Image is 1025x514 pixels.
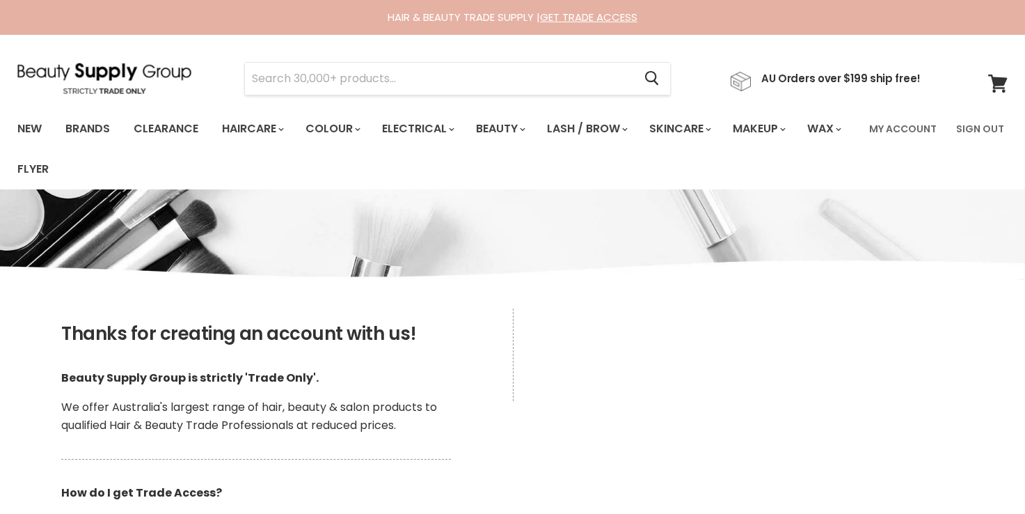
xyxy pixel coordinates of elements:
[212,114,292,143] a: Haircare
[948,114,1012,143] a: Sign Out
[55,114,120,143] a: Brands
[245,63,633,95] input: Search
[861,114,945,143] a: My Account
[540,10,637,24] a: GET TRADE ACCESS
[633,63,670,95] button: Search
[7,114,52,143] a: New
[123,114,209,143] a: Clearance
[61,485,222,501] strong: How do I get Trade Access?
[537,114,636,143] a: Lash / Brow
[61,324,451,345] h2: Thanks for creating an account with us!
[295,114,369,143] a: Colour
[955,449,1011,500] iframe: Gorgias live chat messenger
[797,114,850,143] a: Wax
[61,398,451,435] p: We offer Australia's largest range of hair, beauty & salon products to qualified Hair & Beauty Tr...
[722,114,794,143] a: Makeup
[7,109,861,189] ul: Main menu
[61,370,319,386] strong: Beauty Supply Group is strictly 'Trade Only'.
[244,62,671,95] form: Product
[466,114,534,143] a: Beauty
[7,155,59,184] a: Flyer
[372,114,463,143] a: Electrical
[639,114,720,143] a: Skincare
